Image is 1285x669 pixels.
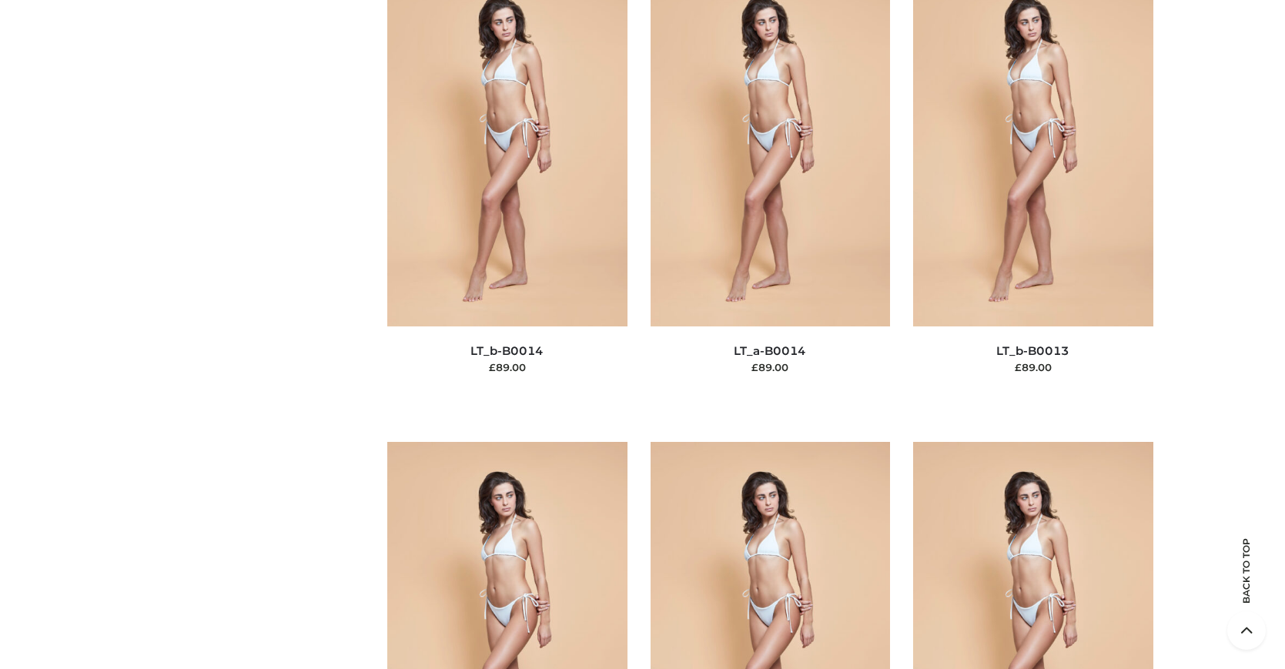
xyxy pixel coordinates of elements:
[1015,361,1022,373] span: £
[1227,565,1266,604] span: Back to top
[751,361,758,373] span: £
[1015,361,1052,373] bdi: 89.00
[996,343,1069,358] a: LT_b-B0013
[734,343,806,358] a: LT_a-B0014
[470,343,544,358] a: LT_b-B0014
[751,361,788,373] bdi: 89.00
[489,361,526,373] bdi: 89.00
[489,361,496,373] span: £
